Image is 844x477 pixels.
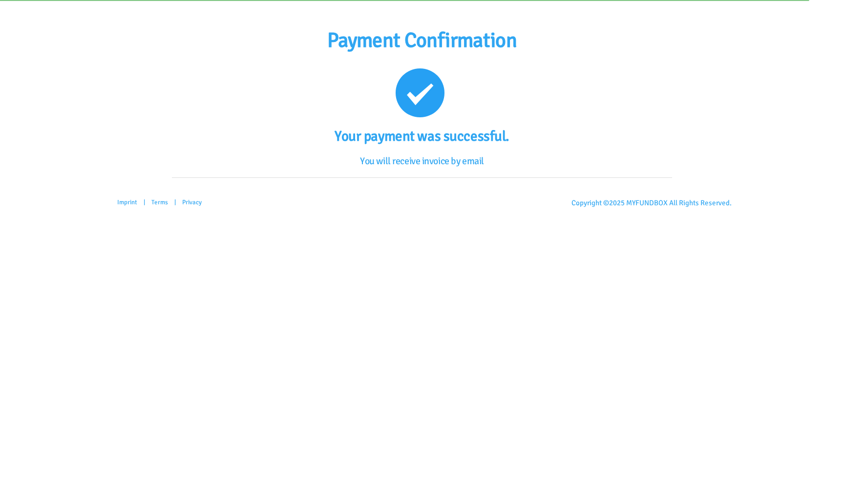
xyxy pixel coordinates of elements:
[147,194,173,211] a: Terms
[112,194,142,211] a: Imprint
[5,155,839,167] p: You will receive invoice by email
[174,198,176,206] span: |
[571,198,732,207] span: Copyright © 2025 MYFUNDBOX All Rights Reserved.
[144,198,145,206] span: |
[5,25,839,57] p: Payment Confirmation
[177,194,207,211] a: Privacy
[5,128,839,146] h1: Your payment was successful.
